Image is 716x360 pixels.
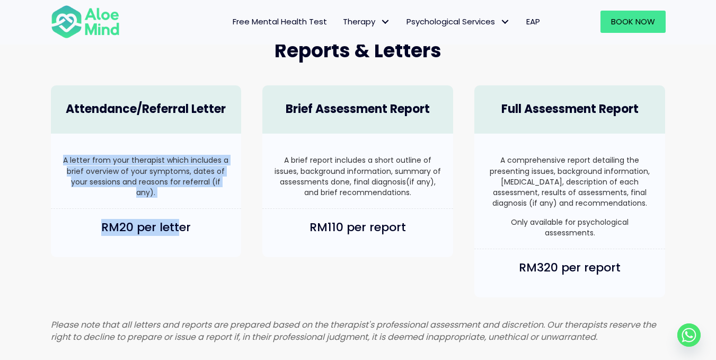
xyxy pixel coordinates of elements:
[600,11,666,33] a: Book Now
[485,101,655,118] h4: Full Assessment Report
[134,11,548,33] nav: Menu
[677,323,701,347] a: Whatsapp
[51,319,656,343] em: Please note that all letters and reports are prepared based on the therapist's professional asses...
[406,16,510,27] span: Psychological Services
[275,37,441,64] span: Reports & Letters
[485,217,655,239] p: Only available for psychological assessments.
[378,14,393,30] span: Therapy: submenu
[61,219,231,236] h4: RM20 per letter
[233,16,327,27] span: Free Mental Health Test
[273,101,443,118] h4: Brief Assessment Report
[485,155,655,208] p: A comprehensive report detailing the presenting issues, background information, [MEDICAL_DATA], d...
[611,16,655,27] span: Book Now
[61,101,231,118] h4: Attendance/Referral Letter
[526,16,540,27] span: EAP
[518,11,548,33] a: EAP
[225,11,335,33] a: Free Mental Health Test
[51,4,120,39] img: Aloe mind Logo
[335,11,399,33] a: TherapyTherapy: submenu
[61,155,231,198] p: A letter from your therapist which includes a brief overview of your symptoms, dates of your sess...
[399,11,518,33] a: Psychological ServicesPsychological Services: submenu
[273,219,443,236] h4: RM110 per report
[485,260,655,276] h4: RM320 per report
[343,16,391,27] span: Therapy
[273,155,443,198] p: A brief report includes a short outline of issues, background information, summary of assessments...
[498,14,513,30] span: Psychological Services: submenu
